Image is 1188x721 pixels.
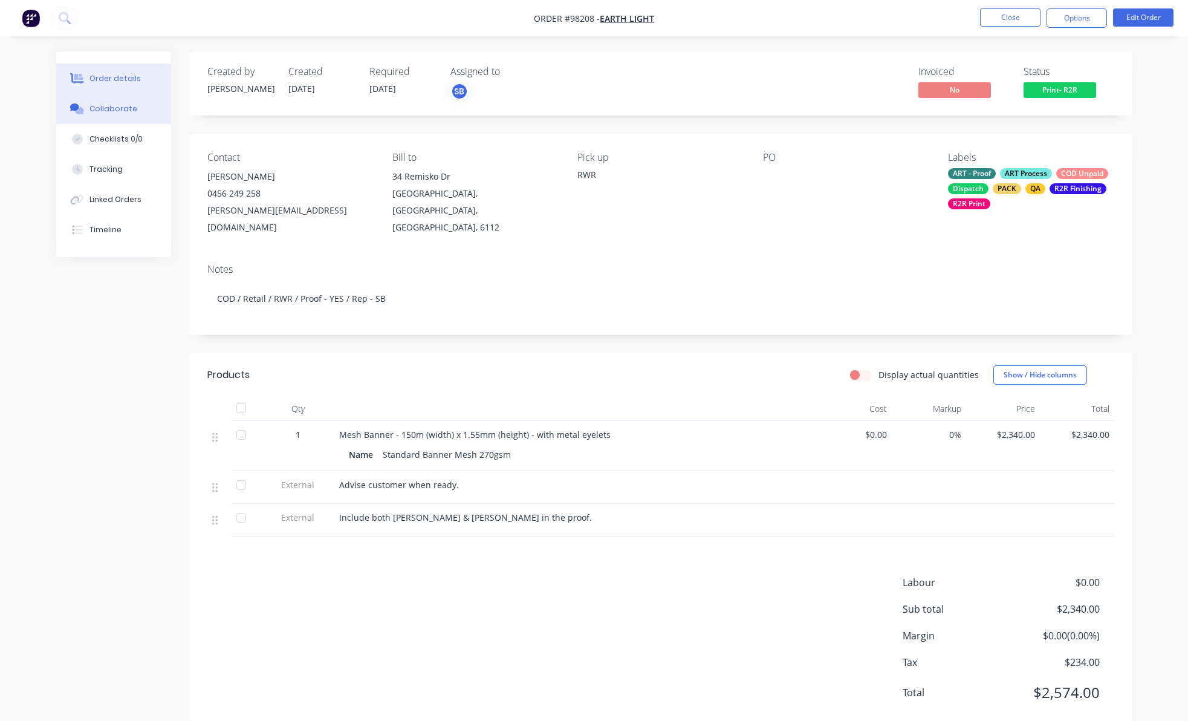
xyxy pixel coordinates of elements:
span: 1 [296,428,300,441]
div: PACK [993,183,1021,194]
div: Invoiced [918,66,1009,77]
span: $2,574.00 [1010,682,1099,703]
span: Tax [903,655,1010,670]
span: $0.00 [823,428,888,441]
button: Checklists 0/0 [56,124,171,154]
span: $2,340.00 [971,428,1036,441]
button: Close [980,8,1040,27]
span: $2,340.00 [1045,428,1109,441]
div: Bill to [392,152,558,163]
div: R2R Print [948,198,990,209]
div: R2R Finishing [1050,183,1106,194]
div: Created [288,66,355,77]
span: Print- R2R [1024,82,1096,97]
span: Sub total [903,602,1010,616]
button: Collaborate [56,94,171,124]
img: Factory [22,9,40,27]
div: Products [207,368,250,382]
button: Options [1047,8,1107,28]
span: [DATE] [288,83,315,94]
button: Edit Order [1113,8,1173,27]
span: Include both [PERSON_NAME] & [PERSON_NAME] in the proof. [339,512,592,523]
div: 34 Remisko Dr[GEOGRAPHIC_DATA], [GEOGRAPHIC_DATA], [GEOGRAPHIC_DATA], 6112 [392,168,558,236]
label: Display actual quantities [878,368,979,381]
div: [PERSON_NAME] [207,82,274,95]
div: Labels [948,152,1114,163]
button: SB [450,82,469,100]
span: $0.00 [1010,575,1099,590]
div: Created by [207,66,274,77]
div: 0456 249 258 [207,185,373,202]
div: Cost [818,397,892,421]
span: [DATE] [369,83,396,94]
button: Print- R2R [1024,82,1096,100]
div: Price [966,397,1040,421]
div: Standard Banner Mesh 270gsm [378,446,516,463]
div: ART - Proof [948,168,996,179]
div: Name [349,446,378,463]
span: $0.00 ( 0.00 %) [1010,628,1099,643]
div: Dispatch [948,183,988,194]
div: [PERSON_NAME][EMAIL_ADDRESS][DOMAIN_NAME] [207,202,373,236]
div: [GEOGRAPHIC_DATA], [GEOGRAPHIC_DATA], [GEOGRAPHIC_DATA], 6112 [392,185,558,236]
span: External [267,511,329,524]
button: Tracking [56,154,171,184]
div: Contact [207,152,373,163]
div: Qty [262,397,334,421]
div: COD / Retail / RWR / Proof - YES / Rep - SB [207,280,1114,317]
span: Order #98208 - [534,13,600,24]
div: 34 Remisko Dr [392,168,558,185]
span: Mesh Banner - 150m (width) x 1.55mm (height) - with metal eyelets [339,429,611,440]
div: PO [763,152,929,163]
span: 0% [897,428,961,441]
span: Advise customer when ready. [339,479,459,491]
span: $2,340.00 [1010,602,1099,616]
div: Total [1040,397,1114,421]
div: Collaborate [89,103,137,114]
span: Total [903,685,1010,700]
div: Markup [892,397,966,421]
div: RWR [577,168,743,181]
div: Status [1024,66,1114,77]
div: QA [1025,183,1045,194]
button: Order details [56,64,171,94]
span: External [267,478,329,491]
div: Assigned to [450,66,571,77]
div: Timeline [89,224,122,235]
div: [PERSON_NAME]0456 249 258[PERSON_NAME][EMAIL_ADDRESS][DOMAIN_NAME] [207,168,373,236]
span: Labour [903,575,1010,590]
div: Linked Orders [89,194,141,205]
div: COD Unpaid [1056,168,1108,179]
div: Notes [207,264,1114,275]
button: Linked Orders [56,184,171,215]
div: Checklists 0/0 [89,134,143,145]
button: Timeline [56,215,171,245]
span: $234.00 [1010,655,1099,670]
div: ART Process [1000,168,1052,179]
a: Earth Light [600,13,654,24]
div: Required [369,66,436,77]
span: No [918,82,991,97]
div: Pick up [577,152,743,163]
div: Tracking [89,164,123,175]
span: Margin [903,628,1010,643]
div: Order details [89,73,141,84]
button: Show / Hide columns [993,365,1087,385]
div: [PERSON_NAME] [207,168,373,185]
